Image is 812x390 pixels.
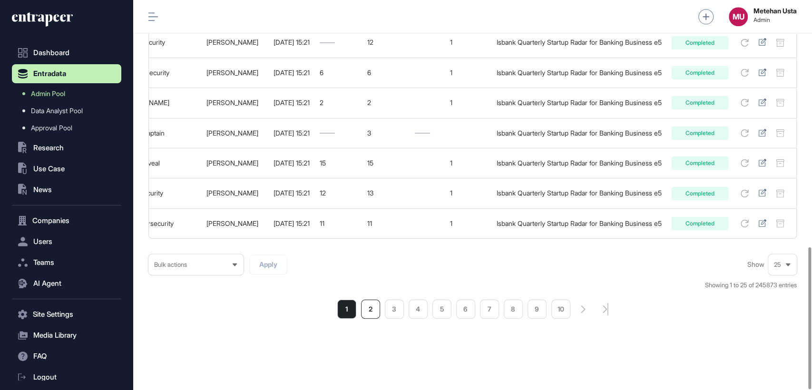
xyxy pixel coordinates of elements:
[206,98,258,107] a: [PERSON_NAME]
[320,220,358,227] div: 11
[671,127,728,140] div: Completed
[385,300,404,319] a: 3
[528,300,547,319] a: 9
[31,107,83,115] span: Data Analyst Pool
[12,347,121,366] button: FAQ
[753,17,797,23] span: Admin
[33,70,66,78] span: Entradata
[12,159,121,178] button: Use Case
[415,99,487,107] div: 1
[497,39,662,46] div: Isbank Quarterly Startup Radar for Banking Business e5
[154,261,187,268] span: Bulk actions
[12,305,121,324] button: Site Settings
[33,165,65,173] span: Use Case
[206,129,258,137] a: [PERSON_NAME]
[747,261,764,268] span: Show
[33,238,52,245] span: Users
[729,7,748,26] button: MU
[361,300,380,319] a: 2
[33,259,54,266] span: Teams
[273,159,310,167] div: [DATE] 15:21
[415,220,487,227] div: 1
[17,85,121,102] a: Admin Pool
[33,144,64,152] span: Research
[12,180,121,199] button: News
[603,303,608,315] a: search-pagination-last-page-button
[432,300,451,319] li: 5
[118,68,169,77] a: Nucleon Security
[12,274,121,293] button: AI Agent
[671,156,728,170] div: Completed
[671,217,728,230] div: Completed
[12,138,121,157] button: Research
[33,331,77,339] span: Media Library
[17,102,121,119] a: Data Analyst Pool
[12,64,121,83] button: Entradata
[497,159,662,167] div: Isbank Quarterly Startup Radar for Banking Business e5
[415,159,487,167] div: 1
[206,38,258,46] a: [PERSON_NAME]
[551,300,570,319] a: 10
[320,69,358,77] div: 6
[671,36,728,49] div: Completed
[497,69,662,77] div: Isbank Quarterly Startup Radar for Banking Business e5
[320,159,358,167] div: 15
[273,220,310,227] div: [DATE] 15:21
[206,219,258,227] a: [PERSON_NAME]
[367,99,405,107] div: 2
[33,373,57,381] span: Logout
[480,300,499,319] a: 7
[367,159,405,167] div: 15
[774,261,781,268] span: 25
[504,300,523,319] a: 8
[367,129,405,137] div: 3
[12,43,121,62] a: Dashboard
[12,368,121,387] a: Logout
[705,281,797,290] div: Showing 1 to 25 of 245873 entries
[581,305,586,313] a: search-pagination-next-button
[114,219,174,227] a: Ostra Cybersecurity
[415,189,487,197] div: 1
[33,280,61,287] span: AI Agent
[31,90,65,97] span: Admin Pool
[367,220,405,227] div: 11
[497,129,662,137] div: Isbank Quarterly Startup Radar for Banking Business e5
[497,189,662,197] div: Isbank Quarterly Startup Radar for Banking Business e5
[367,39,405,46] div: 12
[497,99,662,107] div: Isbank Quarterly Startup Radar for Banking Business e5
[409,300,428,319] a: 4
[456,300,475,319] a: 6
[273,99,310,107] div: [DATE] 15:21
[320,99,358,107] div: 2
[367,189,405,197] div: 13
[17,119,121,136] a: Approval Pool
[337,300,356,319] a: 1
[206,68,258,77] a: [PERSON_NAME]
[33,49,69,57] span: Dashboard
[123,38,165,46] a: Fable Security
[33,352,47,360] span: FAQ
[33,186,52,194] span: News
[671,187,728,200] div: Completed
[12,253,121,272] button: Teams
[206,159,258,167] a: [PERSON_NAME]
[12,326,121,345] button: Media Library
[31,124,72,132] span: Approval Pool
[273,69,310,77] div: [DATE] 15:21
[32,217,69,224] span: Companies
[671,66,728,79] div: Completed
[206,189,258,197] a: [PERSON_NAME]
[415,69,487,77] div: 1
[273,39,310,46] div: [DATE] 15:21
[12,232,121,251] button: Users
[273,189,310,197] div: [DATE] 15:21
